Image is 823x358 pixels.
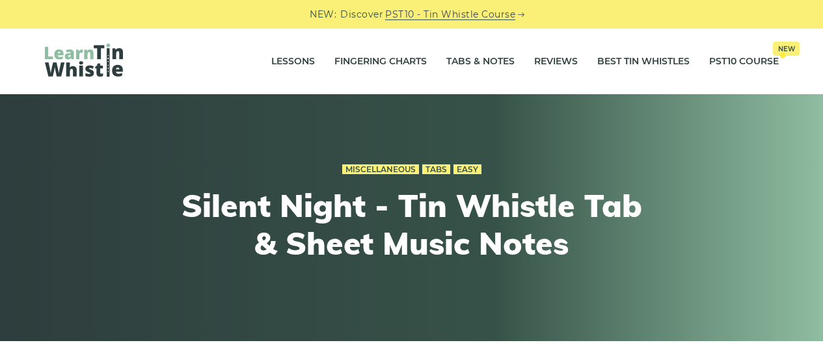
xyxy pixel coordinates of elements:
[534,45,578,78] a: Reviews
[172,187,651,262] h1: Silent Night - Tin Whistle Tab & Sheet Music Notes
[422,164,450,175] a: Tabs
[271,45,315,78] a: Lessons
[773,42,800,56] span: New
[342,164,419,175] a: Miscellaneous
[709,45,779,78] a: PST10 CourseNew
[45,44,123,77] img: LearnTinWhistle.com
[597,45,690,78] a: Best Tin Whistles
[334,45,427,78] a: Fingering Charts
[453,164,481,175] a: Easy
[446,45,515,78] a: Tabs & Notes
